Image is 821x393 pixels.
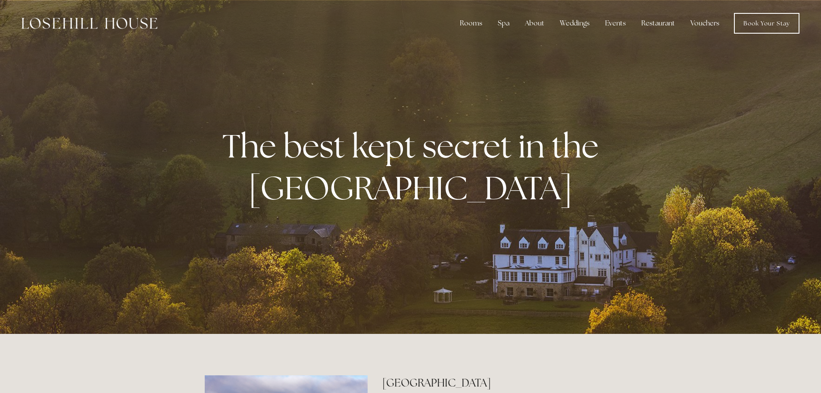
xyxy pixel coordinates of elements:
[553,15,596,32] div: Weddings
[634,15,682,32] div: Restaurant
[598,15,633,32] div: Events
[382,375,616,390] h2: [GEOGRAPHIC_DATA]
[453,15,489,32] div: Rooms
[518,15,551,32] div: About
[222,125,606,209] strong: The best kept secret in the [GEOGRAPHIC_DATA]
[734,13,799,34] a: Book Your Stay
[22,18,157,29] img: Losehill House
[491,15,516,32] div: Spa
[684,15,726,32] a: Vouchers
